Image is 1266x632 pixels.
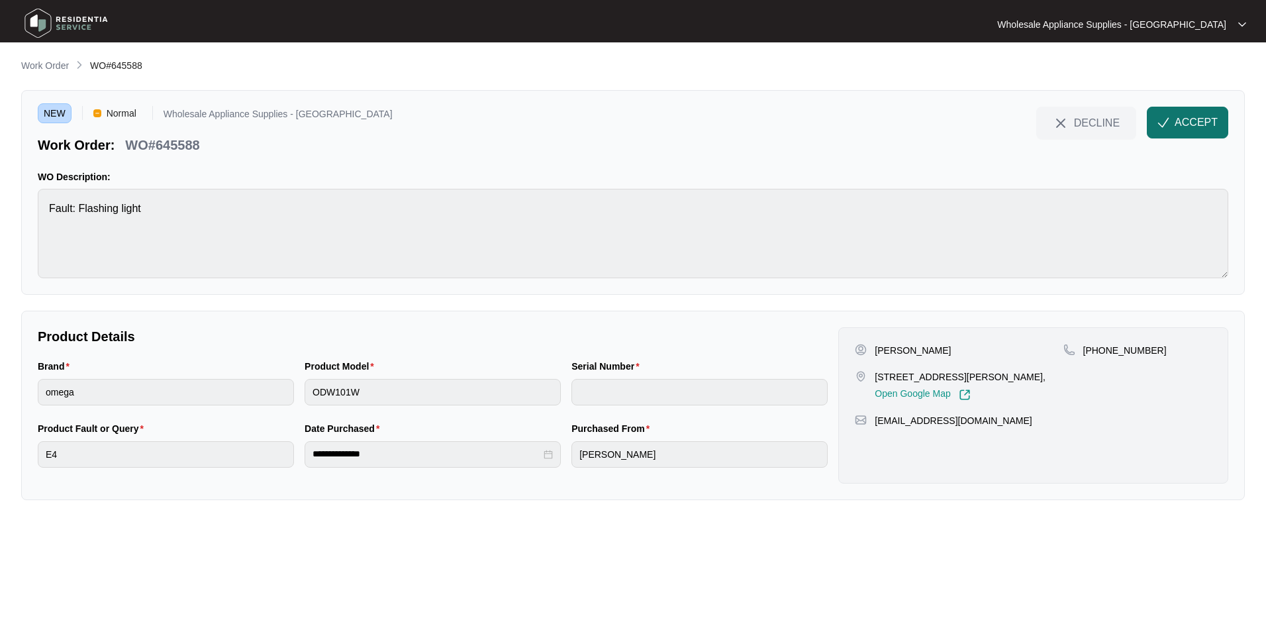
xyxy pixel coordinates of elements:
[38,103,72,123] span: NEW
[90,60,142,71] span: WO#645588
[74,60,85,70] img: chevron-right
[38,136,115,154] p: Work Order:
[1238,21,1246,28] img: dropdown arrow
[38,189,1228,278] textarea: Fault: Flashing light
[20,3,113,43] img: residentia service logo
[38,422,149,435] label: Product Fault or Query
[19,59,72,74] a: Work Order
[875,389,970,401] a: Open Google Map
[855,414,867,426] img: map-pin
[875,344,951,357] p: [PERSON_NAME]
[93,109,101,117] img: Vercel Logo
[1147,107,1228,138] button: check-IconACCEPT
[1053,115,1069,131] img: close-Icon
[38,327,828,346] p: Product Details
[164,109,393,123] p: Wholesale Appliance Supplies - [GEOGRAPHIC_DATA]
[38,441,294,468] input: Product Fault or Query
[1157,117,1169,129] img: check-Icon
[571,360,644,373] label: Serial Number
[21,59,69,72] p: Work Order
[571,379,828,405] input: Serial Number
[855,344,867,356] img: user-pin
[997,18,1226,31] p: Wholesale Appliance Supplies - [GEOGRAPHIC_DATA]
[959,389,971,401] img: Link-External
[305,360,379,373] label: Product Model
[101,103,142,123] span: Normal
[875,414,1032,427] p: [EMAIL_ADDRESS][DOMAIN_NAME]
[38,170,1228,184] p: WO Description:
[1036,107,1136,138] button: close-IconDECLINE
[38,379,294,405] input: Brand
[571,422,655,435] label: Purchased From
[305,422,385,435] label: Date Purchased
[1175,115,1218,131] span: ACCEPT
[1063,344,1075,356] img: map-pin
[125,136,199,154] p: WO#645588
[1074,115,1120,130] span: DECLINE
[305,379,561,405] input: Product Model
[875,370,1046,384] p: [STREET_ADDRESS][PERSON_NAME],
[855,370,867,382] img: map-pin
[571,441,828,468] input: Purchased From
[313,447,541,461] input: Date Purchased
[38,360,75,373] label: Brand
[1083,344,1167,357] p: [PHONE_NUMBER]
